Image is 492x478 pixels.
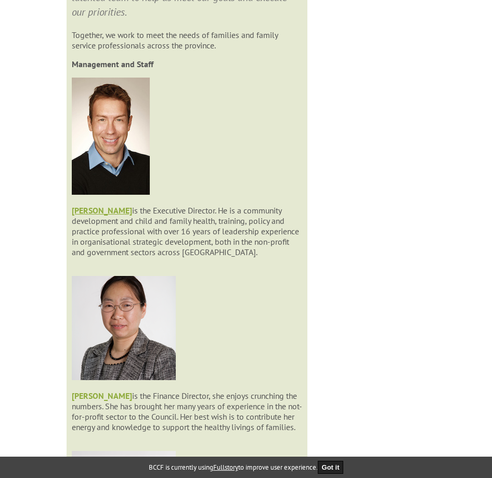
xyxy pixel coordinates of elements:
a: Fullstory [213,463,238,472]
p: is the Executive Director. He is a community development and child and family health, training, p... [72,205,302,268]
strong: Management and Staff [72,59,153,69]
a: [PERSON_NAME] [72,205,132,216]
p: is the Finance Director, she enjoys crunching the numbers. She has brought her many years of expe... [72,391,302,432]
a: [PERSON_NAME] [72,391,132,401]
button: Got it [318,461,344,474]
p: Together, we work to meet the needs of families and family service professionals across the provi... [72,30,302,51]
